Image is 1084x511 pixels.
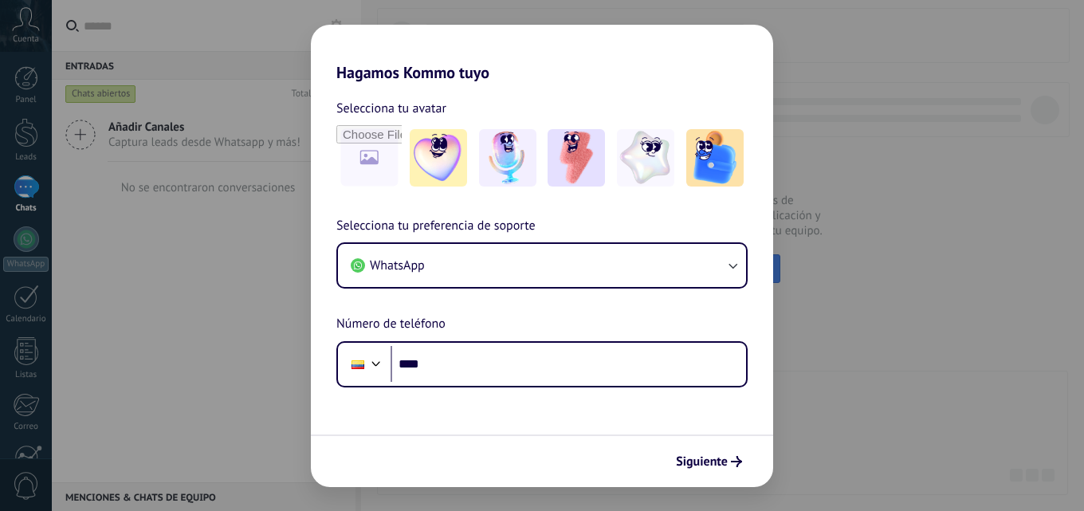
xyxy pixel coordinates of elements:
[669,448,749,475] button: Siguiente
[370,257,425,273] span: WhatsApp
[343,348,373,381] div: Ecuador: + 593
[336,314,446,335] span: Número de teléfono
[617,129,674,187] img: -4.jpeg
[311,25,773,82] h2: Hagamos Kommo tuyo
[338,244,746,287] button: WhatsApp
[410,129,467,187] img: -1.jpeg
[336,98,446,119] span: Selecciona tu avatar
[479,129,536,187] img: -2.jpeg
[336,216,536,237] span: Selecciona tu preferencia de soporte
[676,456,728,467] span: Siguiente
[548,129,605,187] img: -3.jpeg
[686,129,744,187] img: -5.jpeg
